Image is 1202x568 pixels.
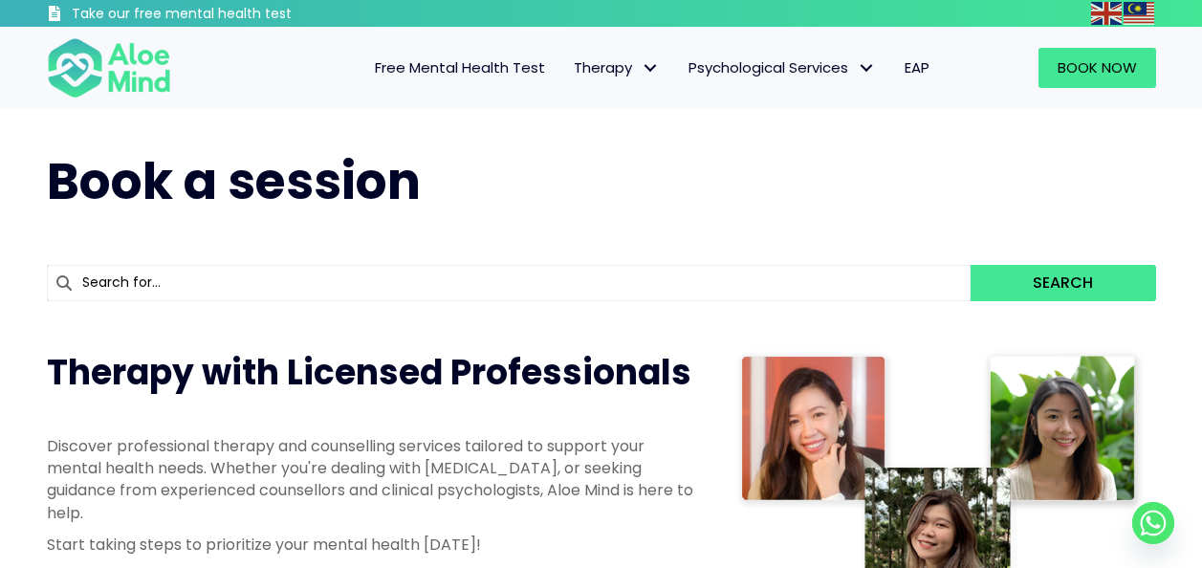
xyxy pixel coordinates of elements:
[375,57,545,77] span: Free Mental Health Test
[853,55,881,82] span: Psychological Services: submenu
[1091,2,1124,24] a: English
[1038,48,1156,88] a: Book Now
[361,48,559,88] a: Free Mental Health Test
[1058,57,1137,77] span: Book Now
[1091,2,1122,25] img: en
[196,48,944,88] nav: Menu
[574,57,660,77] span: Therapy
[1124,2,1154,25] img: ms
[1132,502,1174,544] a: Whatsapp
[674,48,890,88] a: Psychological ServicesPsychological Services: submenu
[637,55,665,82] span: Therapy: submenu
[47,534,697,556] p: Start taking steps to prioritize your mental health [DATE]!
[688,57,876,77] span: Psychological Services
[47,435,697,524] p: Discover professional therapy and counselling services tailored to support your mental health nee...
[971,265,1155,301] button: Search
[559,48,674,88] a: TherapyTherapy: submenu
[890,48,944,88] a: EAP
[47,36,171,99] img: Aloe mind Logo
[47,265,972,301] input: Search for...
[1124,2,1156,24] a: Malay
[72,5,394,24] h3: Take our free mental health test
[47,348,691,397] span: Therapy with Licensed Professionals
[905,57,929,77] span: EAP
[47,5,394,27] a: Take our free mental health test
[47,146,421,216] span: Book a session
